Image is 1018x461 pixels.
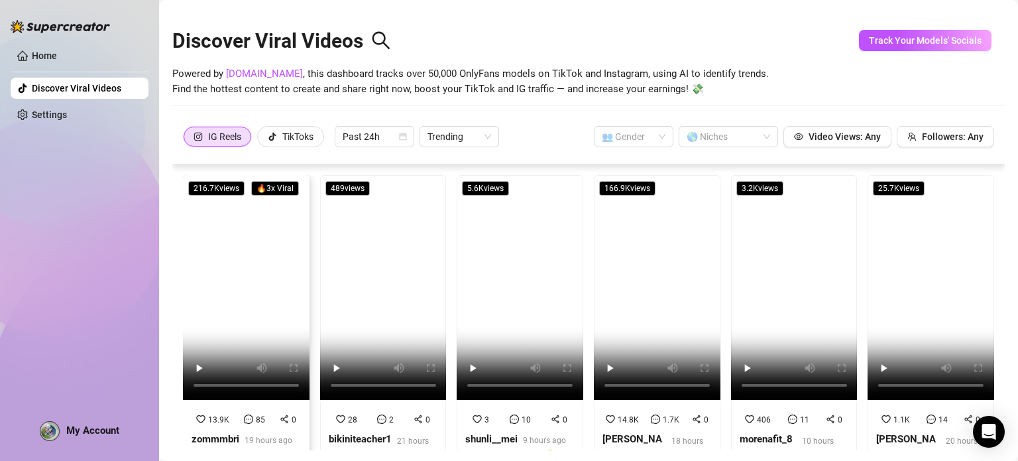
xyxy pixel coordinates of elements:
strong: [PERSON_NAME] [876,433,936,461]
span: calendar [399,133,407,141]
span: My Account [66,425,119,436]
span: 14.8K [618,415,639,425]
span: heart [336,415,345,424]
span: instagram [194,132,203,141]
span: 3.2K views [736,181,783,196]
span: heart [606,415,615,424]
span: share-alt [692,415,701,424]
a: Settings [32,109,67,120]
span: share-alt [964,415,973,424]
span: 10 hours ago [802,436,834,460]
strong: zommmbri [192,433,239,445]
span: 0 [976,415,980,425]
span: 0 [704,415,708,425]
span: 18 hours ago [671,436,703,460]
a: [DOMAIN_NAME] [226,68,303,80]
span: 1.7K [663,415,679,425]
span: 406 [757,415,771,425]
span: 25.7K views [873,181,925,196]
span: 28 [348,415,357,425]
span: Track Your Models' Socials [869,35,982,46]
span: 0 [838,415,842,425]
span: 3 [484,415,489,425]
span: heart [745,415,754,424]
span: share-alt [414,415,423,424]
strong: shunli__mei [465,433,518,445]
button: Track Your Models' Socials [859,30,991,51]
span: message [927,415,936,424]
span: 1.1K [893,415,910,425]
span: message [244,415,253,424]
span: share-alt [551,415,560,424]
button: Followers: Any [897,126,994,147]
span: 5.6K views [462,181,509,196]
span: 19 hours ago [245,436,292,445]
span: 166.9K views [599,181,655,196]
span: 14 [938,415,948,425]
img: logo-BBDzfeDw.svg [11,20,110,33]
div: Open Intercom Messenger [973,416,1005,448]
span: 0 [425,415,430,425]
strong: bikiniteacher118 [329,433,392,461]
span: message [788,415,797,424]
span: 216.7K views [188,181,245,196]
span: Followers: Any [922,131,984,142]
span: tik-tok [268,132,277,141]
div: TikToks [282,127,313,147]
span: search [371,31,391,50]
span: 🔥 3 x Viral [251,181,299,196]
strong: morenafit_81 [740,433,793,461]
button: Video Views: Any [783,126,891,147]
span: Powered by , this dashboard tracks over 50,000 OnlyFans models on TikTok and Instagram, using AI ... [172,66,769,98]
span: message [510,415,519,424]
span: team [907,132,917,141]
span: 20 hours ago [946,436,978,460]
span: 11 [800,415,809,425]
span: heart [473,415,482,424]
span: 85 [256,415,265,425]
span: message [651,415,660,424]
img: ACg8ocKUyZtoWC_r5EHMPunVTBF4UI0cfDfFSAP--ITK8zKTHeIO1piI=s96-c [40,422,59,440]
a: Home [32,50,57,61]
div: IG Reels [208,127,241,147]
span: eye [794,132,803,141]
span: message [377,415,386,424]
span: 10 [522,415,531,425]
span: share-alt [280,415,289,424]
span: 2 [389,415,394,425]
span: 9 hours ago [523,436,566,445]
span: Past 24h [343,127,406,147]
span: 0 [563,415,567,425]
span: 0 [292,415,296,425]
span: heart [881,415,891,424]
h2: Discover Viral Videos [172,29,391,54]
strong: [PERSON_NAME] [602,433,662,461]
span: Video Views: Any [809,131,881,142]
span: share-alt [826,415,835,424]
a: Discover Viral Videos [32,83,121,94]
span: Trending [427,127,491,147]
span: 489 views [325,181,370,196]
span: 13.9K [208,415,229,425]
span: heart [196,415,205,424]
span: 21 hours ago [397,436,429,460]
